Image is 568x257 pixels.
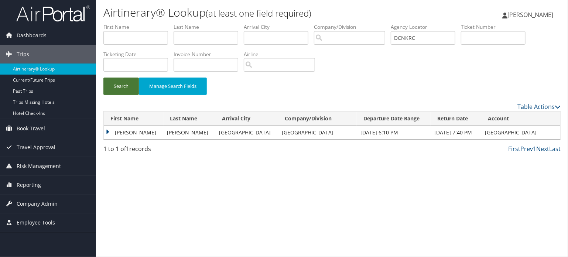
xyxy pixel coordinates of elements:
[431,112,481,126] th: Return Date: activate to sort column ascending
[174,23,244,31] label: Last Name
[517,103,561,111] a: Table Actions
[17,26,47,45] span: Dashboards
[520,145,533,153] a: Prev
[314,23,391,31] label: Company/Division
[164,126,215,139] td: [PERSON_NAME]
[126,145,129,153] span: 1
[174,51,244,58] label: Invoice Number
[357,126,431,139] td: [DATE] 6:10 PM
[507,11,553,19] span: [PERSON_NAME]
[206,7,311,19] small: (at least one field required)
[17,119,45,138] span: Book Travel
[278,126,357,139] td: [GEOGRAPHIC_DATA]
[502,4,561,26] a: [PERSON_NAME]
[104,112,164,126] th: First Name: activate to sort column ascending
[103,5,408,20] h1: Airtinerary® Lookup
[481,112,560,126] th: Account: activate to sort column ascending
[139,78,207,95] button: Manage Search Fields
[278,112,357,126] th: Company/Division
[17,157,61,175] span: Risk Management
[17,45,29,64] span: Trips
[16,5,90,22] img: airportal-logo.png
[549,145,561,153] a: Last
[17,176,41,194] span: Reporting
[244,51,321,58] label: Airline
[215,126,278,139] td: [GEOGRAPHIC_DATA]
[103,78,139,95] button: Search
[103,51,174,58] label: Ticketing Date
[17,195,58,213] span: Company Admin
[481,126,560,139] td: [GEOGRAPHIC_DATA]
[103,144,209,157] div: 1 to 1 of records
[536,145,549,153] a: Next
[461,23,531,31] label: Ticket Number
[103,23,174,31] label: First Name
[431,126,481,139] td: [DATE] 7:40 PM
[164,112,215,126] th: Last Name: activate to sort column ascending
[244,23,314,31] label: Arrival City
[508,145,520,153] a: First
[17,213,55,232] span: Employee Tools
[391,23,461,31] label: Agency Locator
[104,126,164,139] td: [PERSON_NAME]
[533,145,536,153] a: 1
[215,112,278,126] th: Arrival City: activate to sort column ascending
[17,138,55,157] span: Travel Approval
[357,112,431,126] th: Departure Date Range: activate to sort column ascending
